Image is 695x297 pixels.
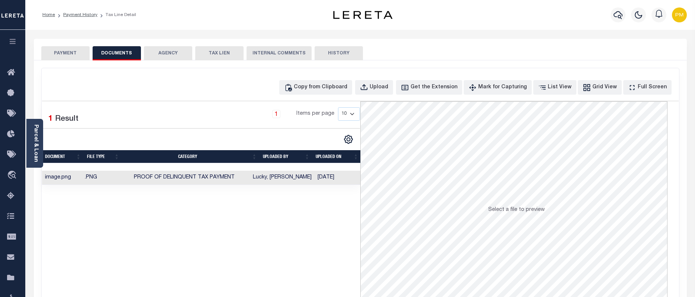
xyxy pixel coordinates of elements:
button: PAYMENT [41,46,90,60]
button: Upload [355,80,393,95]
div: Full Screen [638,83,667,92]
td: Lucky, [PERSON_NAME] [250,171,315,185]
button: Get the Extension [396,80,462,95]
button: List View [533,80,576,95]
img: logo-dark.svg [333,11,393,19]
div: Mark for Capturing [478,83,527,92]
button: HISTORY [315,46,363,60]
a: 1 [272,110,280,118]
button: Copy from Clipboard [279,80,352,95]
button: INTERNAL COMMENTS [247,46,312,60]
span: Proof of Delinquent Tax Payment [134,175,235,180]
button: DOCUMENTS [93,46,141,60]
td: [DATE] [315,171,361,185]
td: image.png [42,171,82,185]
a: Payment History [63,13,97,17]
button: Full Screen [623,80,672,95]
a: Home [42,13,55,17]
label: Result [55,113,78,125]
div: List View [548,83,572,92]
th: UPLOADED ON: activate to sort column ascending [313,150,361,163]
li: Tax Line Detail [97,12,136,18]
span: Items per page [296,110,334,118]
th: UPLOADED BY: activate to sort column ascending [260,150,313,163]
button: AGENCY [144,46,192,60]
div: Upload [370,83,388,92]
div: Grid View [592,83,617,92]
button: TAX LIEN [195,46,244,60]
span: Select a file to preview [488,207,545,212]
div: Get the Extension [411,83,457,92]
button: Grid View [578,80,622,95]
th: FILE TYPE: activate to sort column ascending [84,150,122,163]
img: svg+xml;base64,PHN2ZyB4bWxucz0iaHR0cDovL3d3dy53My5vcmcvMjAwMC9zdmciIHBvaW50ZXItZXZlbnRzPSJub25lIi... [672,7,687,22]
button: Mark for Capturing [464,80,532,95]
a: Parcel & Loan [33,124,38,162]
th: CATEGORY: activate to sort column ascending [122,150,260,163]
td: .PNG [82,171,119,185]
th: Document: activate to sort column ascending [42,150,84,163]
span: 1 [48,115,53,123]
i: travel_explore [7,171,19,180]
div: Copy from Clipboard [294,83,347,92]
